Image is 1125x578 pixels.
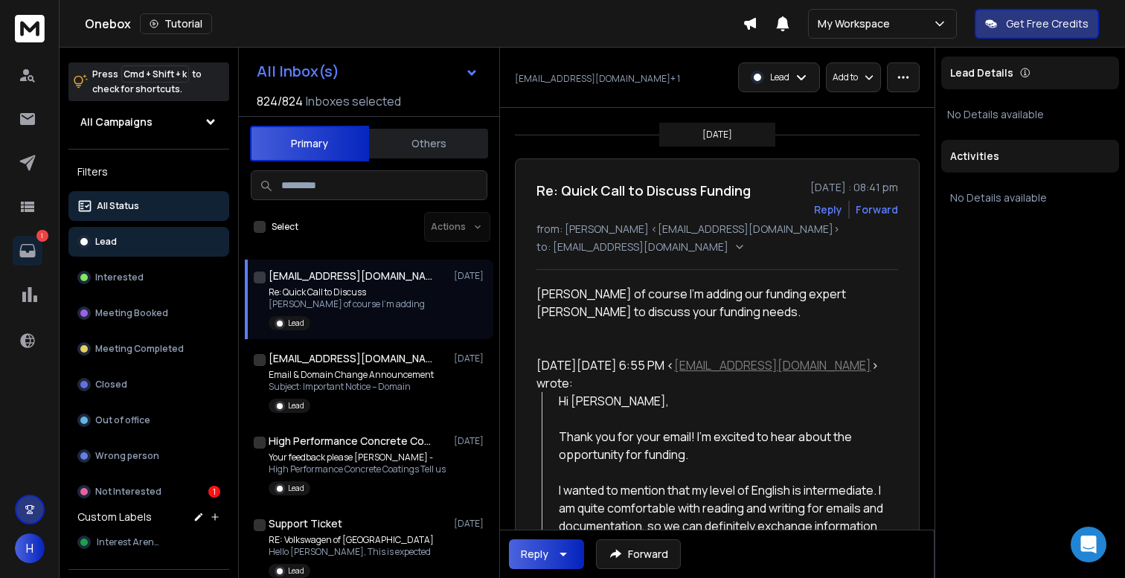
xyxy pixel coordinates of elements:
button: Others [369,127,488,160]
button: Out of office [68,405,229,435]
button: Get Free Credits [975,9,1099,39]
h1: High Performance Concrete Coatings [269,434,432,449]
h3: Filters [68,161,229,182]
p: [DATE] [454,270,487,282]
button: H [15,533,45,563]
button: Interested [68,263,229,292]
button: Not Interested1 [68,477,229,507]
p: Not Interested [95,486,161,498]
div: [DATE][DATE] 6:55 PM < > wrote: [536,356,886,392]
p: Lead [288,400,304,411]
button: All Status [68,191,229,221]
p: Email & Domain Change Announcement [269,369,434,381]
p: Meeting Booked [95,307,168,319]
p: Lead Details [950,65,1013,80]
p: Lead [288,565,304,577]
p: High Performance Concrete Coatings Tell us [269,463,446,475]
p: Re: Quick Call to Discuss [269,286,425,298]
div: Onebox [85,13,743,34]
p: Lead [288,483,304,494]
p: Your feedback please [PERSON_NAME] - [269,452,446,463]
h3: Inboxes selected [306,92,401,110]
button: Meeting Booked [68,298,229,328]
div: Reply [521,547,548,562]
span: Cmd + Shift + k [121,65,189,83]
button: Primary [250,126,369,161]
h1: Support Ticket [269,516,342,531]
p: [DATE] [454,435,487,447]
p: RE: Volkswagen of [GEOGRAPHIC_DATA] [269,534,434,546]
div: [PERSON_NAME] of course I'm adding our funding expert [PERSON_NAME] to discuss your funding needs. [536,285,886,321]
div: Forward [856,202,898,217]
p: 1 [36,230,48,242]
p: [EMAIL_ADDRESS][DOMAIN_NAME] + 1 [515,73,680,85]
p: Out of office [95,414,150,426]
button: Reply [509,539,584,569]
div: Activities [941,140,1119,173]
h1: [EMAIL_ADDRESS][DOMAIN_NAME] [269,351,432,366]
p: Closed [95,379,127,391]
button: All Inbox(s) [245,57,490,86]
a: 1 [13,236,42,266]
button: Closed [68,370,229,399]
button: Interest Arena [68,527,229,557]
p: Press to check for shortcuts. [92,67,202,97]
p: [DATE] [454,353,487,365]
p: Wrong person [95,450,159,462]
p: No Details available [950,190,1110,205]
p: My Workspace [818,16,896,31]
p: [DATE] [702,129,732,141]
button: Tutorial [140,13,212,34]
p: [PERSON_NAME] of course I'm adding [269,298,425,310]
p: [DATE] [454,518,487,530]
button: Reply [814,202,842,217]
p: from: [PERSON_NAME] <[EMAIL_ADDRESS][DOMAIN_NAME]> [536,222,898,237]
p: Add to [833,71,858,83]
button: Meeting Completed [68,334,229,364]
h1: All Campaigns [80,115,153,129]
label: Select [272,221,298,233]
button: All Campaigns [68,107,229,137]
p: Hello [PERSON_NAME], This is expected [269,546,434,558]
div: Open Intercom Messenger [1071,527,1106,562]
p: All Status [97,200,139,212]
p: Meeting Completed [95,343,184,355]
p: [DATE] : 08:41 pm [810,180,898,195]
h3: Custom Labels [77,510,152,524]
h1: All Inbox(s) [257,64,339,79]
div: 1 [208,486,220,498]
p: No Details available [947,107,1113,122]
button: Lead [68,227,229,257]
p: Get Free Credits [1006,16,1089,31]
a: [EMAIL_ADDRESS][DOMAIN_NAME] [674,357,871,373]
h1: Re: Quick Call to Discuss Funding [536,180,751,201]
p: Interested [95,272,144,283]
p: Lead [770,71,789,83]
p: Subject: Important Notice – Domain [269,381,434,393]
button: Wrong person [68,441,229,471]
p: to: [EMAIL_ADDRESS][DOMAIN_NAME] [536,240,731,254]
p: Lead [95,236,117,248]
button: Forward [596,539,681,569]
h1: [EMAIL_ADDRESS][DOMAIN_NAME] +1 [269,269,432,283]
p: Lead [288,318,304,329]
span: 824 / 824 [257,92,303,110]
span: Interest Arena [97,536,160,548]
